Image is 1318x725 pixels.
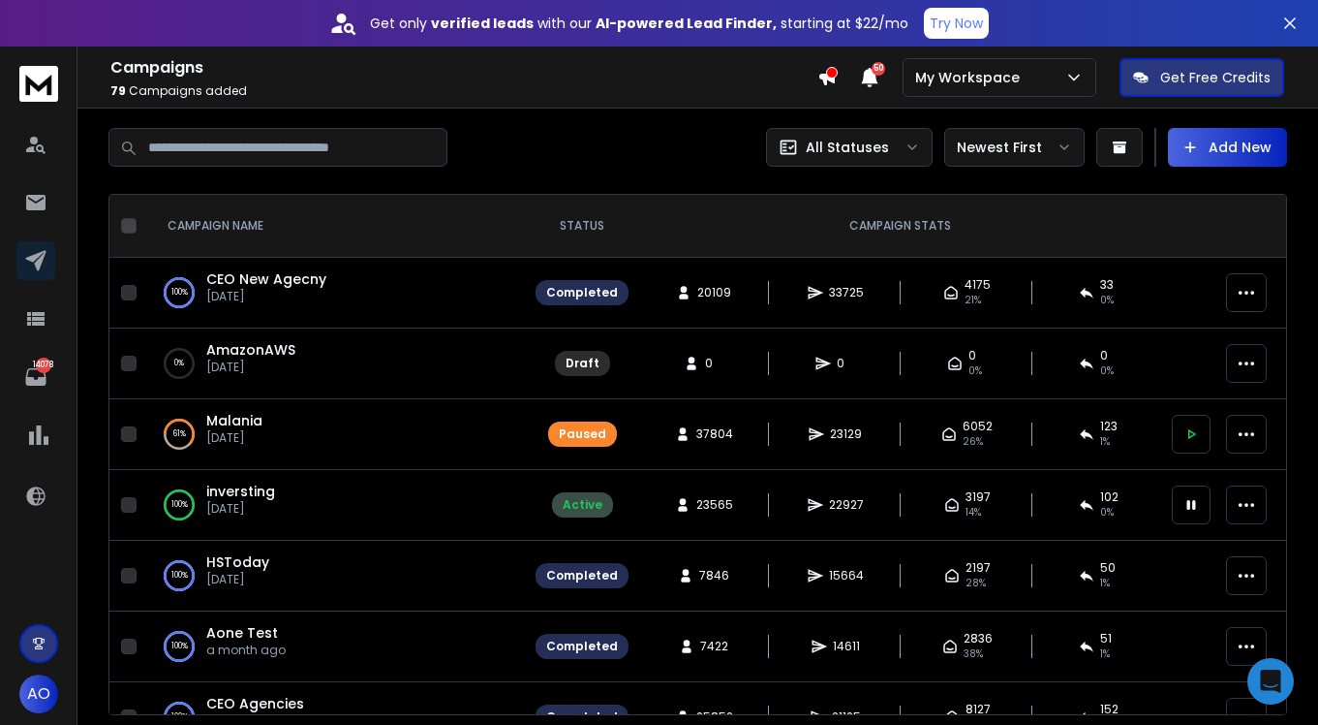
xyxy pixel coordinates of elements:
[696,497,733,513] span: 23565
[965,277,991,293] span: 4175
[206,501,275,517] p: [DATE]
[833,639,860,654] span: 14611
[173,425,186,444] p: 61 %
[144,329,524,399] td: 0%AmazonAWS[DATE]
[1168,128,1287,167] button: Add New
[16,358,55,396] a: 14078
[924,8,989,39] button: Try Now
[110,82,126,99] span: 79
[171,566,188,585] p: 100 %
[964,646,983,662] span: 38 %
[1100,277,1114,293] span: 33
[1100,646,1110,662] span: 1 %
[19,66,58,102] img: logo
[806,138,889,157] p: All Statuses
[915,68,1027,87] p: My Workspace
[699,568,729,583] span: 7846
[1100,576,1110,591] span: 1 %
[963,434,983,450] span: 26 %
[944,128,1085,167] button: Newest First
[144,399,524,470] td: 61%Malania[DATE]
[206,340,295,360] a: AmazonAWS
[110,56,817,79] h1: Campaigns
[966,560,991,576] span: 2197
[171,637,188,656] p: 100 %
[1119,58,1284,97] button: Get Free Credits
[1247,658,1294,705] div: Open Intercom Messenger
[206,552,269,572] a: HSToday
[546,639,618,654] div: Completed
[1100,560,1116,576] span: 50
[546,285,618,300] div: Completed
[930,14,983,33] p: Try Now
[837,356,856,371] span: 0
[965,293,981,308] span: 21 %
[963,419,993,434] span: 6052
[968,348,976,363] span: 0
[640,195,1160,258] th: CAMPAIGN STATS
[144,612,524,682] td: 100%Aone Testa month ago
[697,285,731,300] span: 20109
[206,289,326,304] p: [DATE]
[144,470,524,541] td: 100%inversting[DATE]
[370,14,908,33] p: Get only with our starting at $22/mo
[559,426,606,442] div: Paused
[1100,363,1114,379] span: 0%
[206,411,262,430] a: Malania
[524,195,640,258] th: STATUS
[829,285,864,300] span: 33725
[966,576,986,591] span: 28 %
[1100,489,1119,505] span: 102
[144,258,524,329] td: 100%CEO New Agecny[DATE]
[830,426,862,442] span: 23129
[1100,419,1118,434] span: 123
[206,430,262,446] p: [DATE]
[19,675,58,713] button: AO
[966,505,981,520] span: 14 %
[1100,631,1112,646] span: 51
[206,623,278,643] a: Aone Test
[696,709,733,725] span: 25852
[144,195,524,258] th: CAMPAIGN NAME
[966,702,991,717] span: 8127
[171,495,188,515] p: 100 %
[596,14,777,33] strong: AI-powered Lead Finder,
[966,489,991,505] span: 3197
[546,568,618,583] div: Completed
[1100,434,1110,450] span: 1 %
[206,643,286,658] p: a month ago
[832,709,861,725] span: 21125
[700,639,728,654] span: 7422
[206,694,304,713] a: CEO Agencies
[546,709,618,725] div: Completed
[144,541,524,612] td: 100%HSToday[DATE]
[206,269,326,289] a: CEO New Agecny
[110,83,817,99] p: Campaigns added
[705,356,724,371] span: 0
[829,568,864,583] span: 15664
[206,482,275,501] a: inversting
[563,497,602,513] div: Active
[566,356,599,371] div: Draft
[964,631,993,646] span: 2836
[36,358,51,373] p: 14078
[206,572,269,587] p: [DATE]
[1100,702,1119,717] span: 152
[1100,293,1114,308] span: 0 %
[696,426,733,442] span: 37804
[431,14,534,33] strong: verified leads
[206,360,295,375] p: [DATE]
[968,363,982,379] span: 0%
[1100,348,1108,363] span: 0
[174,354,184,373] p: 0 %
[1160,68,1271,87] p: Get Free Credits
[171,283,188,302] p: 100 %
